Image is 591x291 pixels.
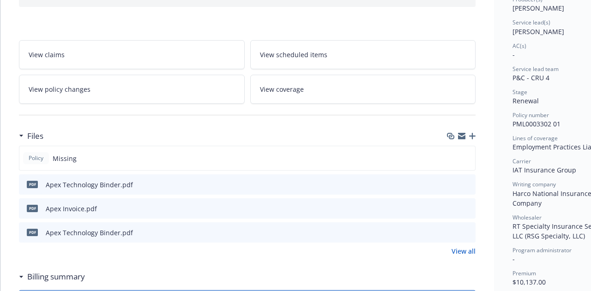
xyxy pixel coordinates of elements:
[464,204,472,214] button: preview file
[19,271,85,283] div: Billing summary
[449,228,456,238] button: download file
[27,181,38,188] span: pdf
[513,119,561,128] span: PML0003302 01
[46,180,133,190] div: Apex Technology Binder.pdf
[449,204,456,214] button: download file
[19,130,43,142] div: Files
[464,180,472,190] button: preview file
[29,50,65,59] span: View claims
[513,166,576,174] span: IAT Insurance Group
[513,246,572,254] span: Program administrator
[513,111,549,119] span: Policy number
[260,84,304,94] span: View coverage
[513,18,550,26] span: Service lead(s)
[513,4,564,12] span: [PERSON_NAME]
[53,154,77,163] span: Missing
[19,75,245,104] a: View policy changes
[260,50,327,59] span: View scheduled items
[513,73,549,82] span: P&C - CRU 4
[513,50,515,59] span: -
[513,88,527,96] span: Stage
[513,65,559,73] span: Service lead team
[513,269,536,277] span: Premium
[464,228,472,238] button: preview file
[513,214,542,221] span: Wholesaler
[513,278,546,286] span: $10,137.00
[250,40,476,69] a: View scheduled items
[513,157,531,165] span: Carrier
[513,27,564,36] span: [PERSON_NAME]
[513,180,556,188] span: Writing company
[46,204,97,214] div: Apex Invoice.pdf
[449,180,456,190] button: download file
[452,246,476,256] a: View all
[27,271,85,283] h3: Billing summary
[513,134,558,142] span: Lines of coverage
[513,255,515,263] span: -
[27,205,38,212] span: pdf
[27,229,38,236] span: pdf
[250,75,476,104] a: View coverage
[513,42,526,50] span: AC(s)
[27,130,43,142] h3: Files
[29,84,90,94] span: View policy changes
[46,228,133,238] div: Apex Technology Binder.pdf
[27,154,45,162] span: Policy
[19,40,245,69] a: View claims
[513,96,539,105] span: Renewal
